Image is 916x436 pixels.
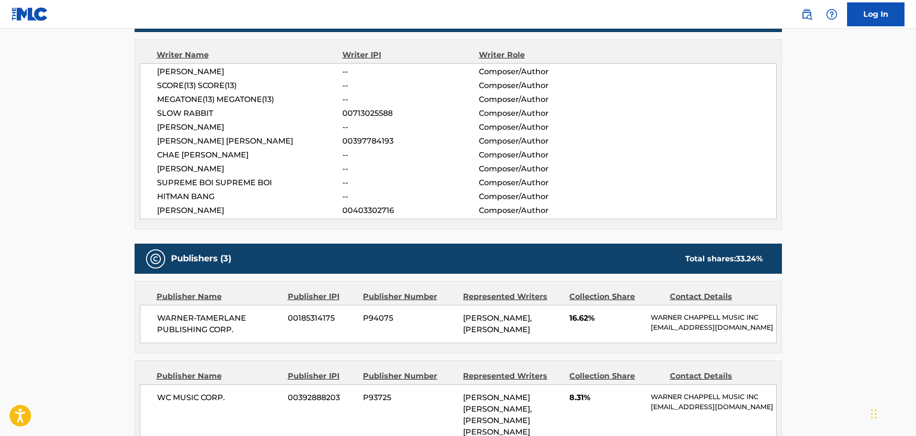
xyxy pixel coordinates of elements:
span: CHAE [PERSON_NAME] [157,149,343,161]
img: MLC Logo [11,7,48,21]
span: -- [342,149,478,161]
span: 33.24 % [736,254,763,263]
span: 16.62% [569,313,644,324]
span: -- [342,163,478,175]
span: 00185314175 [288,313,356,324]
a: Public Search [797,5,816,24]
span: Composer/Author [479,66,603,78]
span: 8.31% [569,392,644,403]
span: SUPREME BOI SUPREME BOI [157,177,343,189]
a: Log In [847,2,905,26]
span: [PERSON_NAME], [PERSON_NAME] [463,313,532,334]
span: Composer/Author [479,80,603,91]
div: Represented Writers [463,291,562,302]
div: Represented Writers [463,370,562,382]
span: SCORE(13) SCORE(13) [157,80,343,91]
span: P93725 [363,392,456,403]
span: -- [342,122,478,133]
span: [PERSON_NAME] [PERSON_NAME] [157,135,343,147]
iframe: Chat Widget [868,390,916,436]
span: [PERSON_NAME] [157,122,343,133]
span: Composer/Author [479,177,603,189]
div: Publisher Number [363,291,456,302]
span: -- [342,177,478,189]
div: Publisher IPI [288,291,356,302]
div: Publisher Name [157,370,281,382]
span: Composer/Author [479,94,603,105]
img: Publishers [150,253,161,265]
p: WARNER CHAPPELL MUSIC INC [651,392,776,402]
span: 00403302716 [342,205,478,216]
div: Contact Details [670,370,763,382]
div: Publisher Number [363,370,456,382]
span: P94075 [363,313,456,324]
div: Writer Name [157,49,343,61]
span: [PERSON_NAME] [157,205,343,216]
div: Drag [871,400,877,428]
span: [PERSON_NAME] [157,163,343,175]
span: WARNER-TAMERLANE PUBLISHING CORP. [157,313,281,335]
h5: Publishers (3) [171,253,231,264]
span: -- [342,80,478,91]
img: search [801,9,813,20]
span: Composer/Author [479,149,603,161]
span: 00397784193 [342,135,478,147]
p: [EMAIL_ADDRESS][DOMAIN_NAME] [651,323,776,333]
p: [EMAIL_ADDRESS][DOMAIN_NAME] [651,402,776,412]
span: WC MUSIC CORP. [157,392,281,403]
span: Composer/Author [479,122,603,133]
span: Composer/Author [479,205,603,216]
span: Composer/Author [479,108,603,119]
span: 00713025588 [342,108,478,119]
span: -- [342,94,478,105]
span: MEGATONE(13) MEGATONE(13) [157,94,343,105]
span: HITMAN BANG [157,191,343,202]
div: Publisher Name [157,291,281,302]
div: Publisher IPI [288,370,356,382]
p: WARNER CHAPPELL MUSIC INC [651,313,776,323]
span: Composer/Author [479,163,603,175]
div: Collection Share [569,291,662,302]
img: help [826,9,837,20]
span: -- [342,66,478,78]
div: Contact Details [670,291,763,302]
span: SLOW RABBIT [157,108,343,119]
div: Writer IPI [342,49,479,61]
span: Composer/Author [479,191,603,202]
div: Help [822,5,841,24]
span: [PERSON_NAME] [157,66,343,78]
span: 00392888203 [288,392,356,403]
span: Composer/Author [479,135,603,147]
div: Writer Role [479,49,603,61]
span: -- [342,191,478,202]
div: Collection Share [569,370,662,382]
div: Total shares: [685,253,763,265]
